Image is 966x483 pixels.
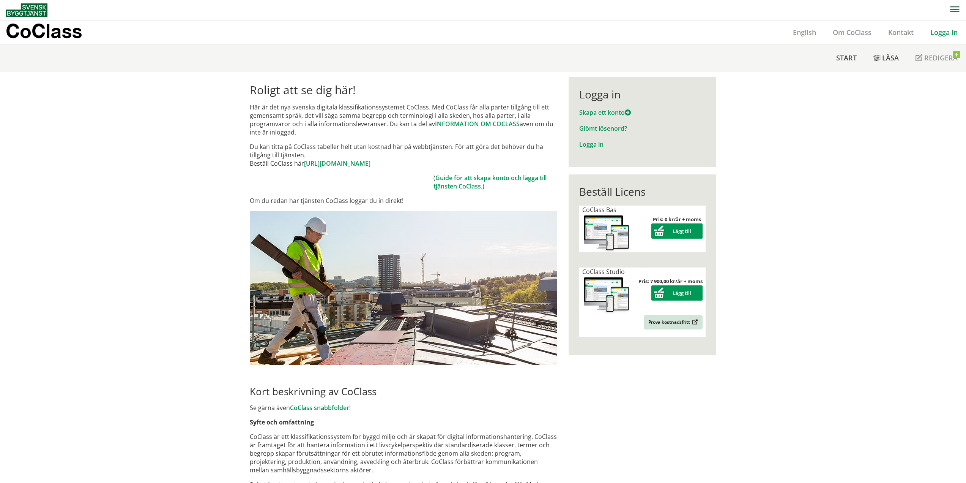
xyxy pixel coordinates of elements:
[579,124,627,133] a: Glömt lösenord?
[644,315,703,329] a: Prova kostnadsfritt
[582,276,631,314] img: coclass-license.jpg
[250,211,557,365] img: login.jpg
[882,53,899,62] span: Läsa
[582,268,625,276] span: CoClass Studio
[824,28,880,37] a: Om CoClass
[582,206,616,214] span: CoClass Bas
[579,185,706,198] div: Beställ Licens
[691,319,698,325] img: Outbound.png
[785,28,824,37] a: English
[582,214,631,252] img: coclass-license.jpg
[836,53,857,62] span: Start
[250,432,557,474] p: CoClass är ett klassifikationssystem för byggd miljö och är skapat för digital informationshanter...
[828,44,865,71] a: Start
[250,83,557,97] h1: Roligt att se dig här!
[651,223,703,239] button: Lägg till
[250,418,314,426] strong: Syfte och omfattning
[579,88,706,101] div: Logga in
[865,44,907,71] a: Läsa
[922,28,966,37] a: Logga in
[880,28,922,37] a: Kontakt
[250,196,557,205] p: Om du redan har tjänsten CoClass loggar du in direkt!
[435,120,520,128] a: INFORMATION OM COCLASS
[250,404,557,412] p: Se gärna även !
[433,174,547,190] a: Guide för att skapa konto och lägga till tjänsten CoClass
[651,228,703,234] a: Lägg till
[433,174,557,190] td: ( .)
[304,159,370,168] a: [URL][DOMAIN_NAME]
[250,103,557,136] p: Här är det nya svenska digitala klassifikationssystemet CoClass. Med CoClass får alla parter till...
[651,290,703,296] a: Lägg till
[290,404,349,412] a: CoClass snabbfolder
[579,108,631,117] a: Skapa ett konto
[6,27,82,35] p: CoClass
[579,140,604,149] a: Logga in
[651,285,703,301] button: Lägg till
[6,21,98,44] a: CoClass
[250,143,557,168] p: Du kan titta på CoClass tabeller helt utan kostnad här på webbtjänsten. För att göra det behöver ...
[653,216,701,223] strong: Pris: 0 kr/år + moms
[6,3,47,17] img: Svensk Byggtjänst
[638,278,703,285] strong: Pris: 7 900,00 kr/år + moms
[250,385,557,397] h2: Kort beskrivning av CoClass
